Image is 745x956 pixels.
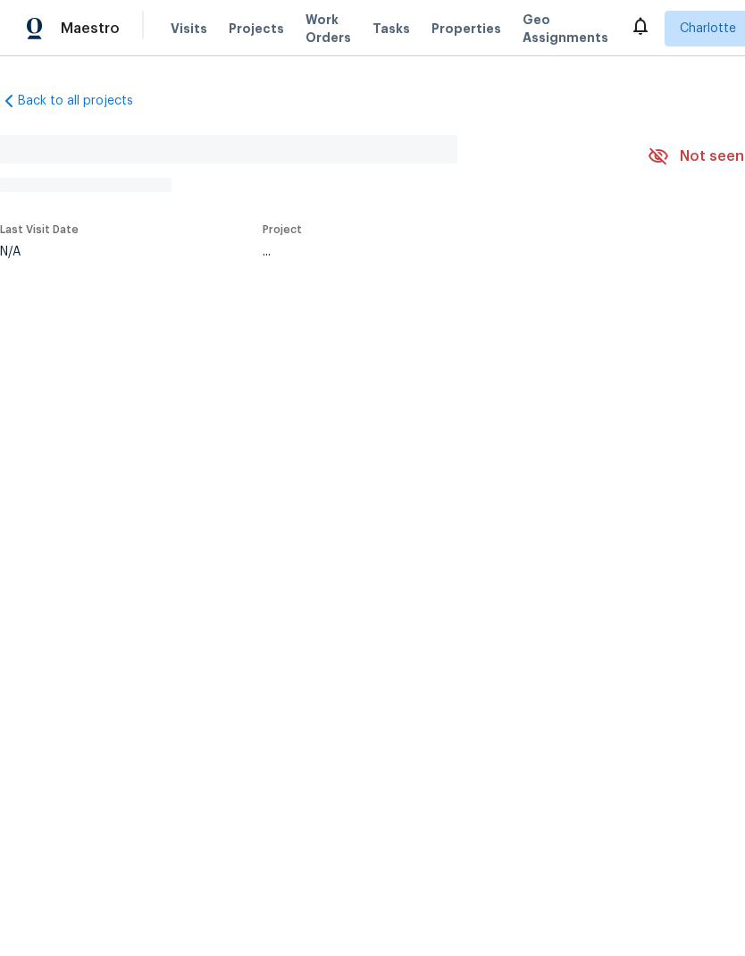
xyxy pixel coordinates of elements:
span: Geo Assignments [523,11,608,46]
span: Project [263,224,302,235]
span: Projects [229,20,284,38]
div: ... [263,246,606,258]
span: Charlotte [680,20,736,38]
span: Tasks [372,22,410,35]
span: Properties [431,20,501,38]
span: Visits [171,20,207,38]
span: Maestro [61,20,120,38]
span: Work Orders [306,11,351,46]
